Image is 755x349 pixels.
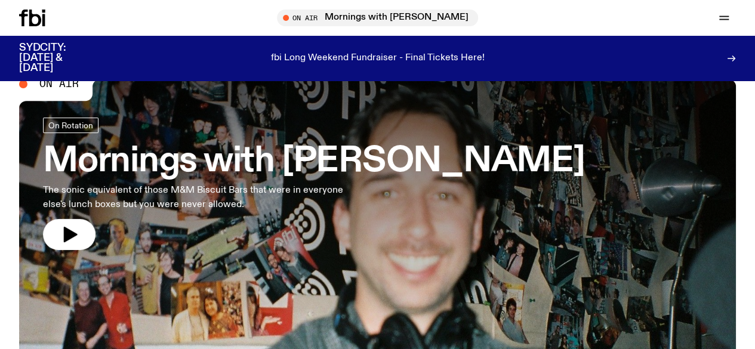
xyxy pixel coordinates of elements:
span: On Rotation [48,121,93,130]
p: fbi Long Weekend Fundraiser - Final Tickets Here! [271,53,485,64]
h3: SYDCITY: [DATE] & [DATE] [19,43,95,73]
a: On Rotation [43,118,98,133]
span: On Air [39,79,79,89]
h3: Mornings with [PERSON_NAME] [43,145,585,178]
button: On AirMornings with [PERSON_NAME] [277,10,478,26]
p: The sonic equivalent of those M&M Biscuit Bars that were in everyone else's lunch boxes but you w... [43,183,349,212]
a: Mornings with [PERSON_NAME]The sonic equivalent of those M&M Biscuit Bars that were in everyone e... [43,118,585,250]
